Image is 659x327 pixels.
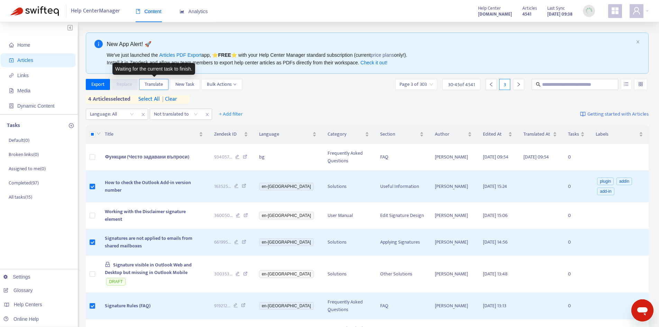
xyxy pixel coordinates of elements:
[375,293,429,319] td: FAQ
[203,110,212,119] span: close
[536,82,541,87] span: search
[632,7,641,15] span: user
[590,125,649,144] th: Labels
[17,73,29,78] span: Links
[9,193,32,201] p: All tasks ( 15 )
[107,40,633,48] div: New App Alert! 🚀
[259,183,314,190] span: en-[GEOGRAPHIC_DATA]
[259,130,311,138] span: Language
[429,171,477,202] td: [PERSON_NAME]
[17,88,30,93] span: Media
[86,95,131,103] span: 4 articles selected
[105,262,110,267] span: lock
[219,110,243,118] span: + Add filter
[429,229,477,256] td: [PERSON_NAME]
[94,40,103,48] span: info-circle
[562,229,590,256] td: 0
[3,288,33,293] a: Glossary
[214,270,232,278] span: 300353 ...
[218,52,231,58] b: FREE
[483,238,507,246] span: [DATE] 14:56
[97,131,101,136] span: down
[483,211,507,219] span: [DATE] 15:06
[17,57,33,63] span: Articles
[562,171,590,202] td: 0
[322,171,375,202] td: Solutions
[259,238,314,246] span: en-[GEOGRAPHIC_DATA]
[580,111,586,117] img: image-link
[7,121,20,130] p: Tasks
[91,81,104,88] span: Export
[207,81,237,88] span: Bulk Actions
[254,144,322,171] td: bg
[322,144,375,171] td: Frequently Asked Questions
[139,110,148,119] span: close
[322,229,375,256] td: Solutions
[360,60,387,65] a: Check it out!
[499,79,510,90] div: 3
[106,278,126,285] span: DRAFT
[375,125,429,144] th: Section
[478,10,512,18] strong: [DOMAIN_NAME]
[596,130,638,138] span: Labels
[162,94,164,104] span: |
[99,125,209,144] th: Title
[587,110,649,118] span: Getting started with Articles
[9,58,14,63] span: account-book
[489,82,494,87] span: left
[209,125,254,144] th: Zendesk ID
[214,212,233,219] span: 360050 ...
[136,9,140,14] span: book
[233,83,237,86] span: down
[9,151,39,158] p: Broken links ( 0 )
[145,81,163,88] span: Translate
[159,52,201,58] a: Articles PDF Export
[448,81,475,88] span: 30 - 45 of 4541
[105,261,192,276] span: Signature visible in Outlook Web and Desktop but missing in Outlook Mobile
[580,109,649,120] a: Getting started with Articles
[139,79,168,90] button: Translate
[170,79,200,90] button: New Task
[180,9,184,14] span: area-chart
[435,130,466,138] span: Author
[105,153,189,161] span: Функции (Често задавани въпроси)
[175,81,194,88] span: New Task
[483,130,507,138] span: Edited At
[17,103,54,109] span: Dynamic Content
[136,9,162,14] span: Content
[522,4,537,12] span: Articles
[214,238,231,246] span: 661995 ...
[259,270,314,278] span: en-[GEOGRAPHIC_DATA]
[523,130,551,138] span: Translated At
[429,202,477,229] td: [PERSON_NAME]
[214,183,231,190] span: 163525 ...
[86,79,110,90] button: Export
[9,73,14,78] span: link
[568,130,579,138] span: Tasks
[562,144,590,171] td: 0
[138,95,160,103] span: select all
[429,293,477,319] td: [PERSON_NAME]
[631,299,653,321] iframe: Button to launch messaging window
[375,229,429,256] td: Applying Signatures
[105,302,150,310] span: Signature Rules (FAQ)
[214,302,230,310] span: 919212 ...
[17,42,30,48] span: Home
[259,302,314,310] span: en-[GEOGRAPHIC_DATA]
[429,125,477,144] th: Author
[180,9,208,14] span: Analytics
[636,40,640,44] button: close
[71,4,120,18] span: Help Center Manager
[375,256,429,293] td: Other Solutions
[107,51,633,66] div: We've just launched the app, ⭐ ⭐️ with your Help Center Manager standard subscription (current on...
[10,6,59,16] img: Swifteq
[429,144,477,171] td: [PERSON_NAME]
[621,79,632,90] button: unordered-list
[322,256,375,293] td: Solutions
[322,202,375,229] td: User Manual
[518,125,562,144] th: Translated At
[9,165,46,172] p: Assigned to me ( 0 )
[478,4,501,12] span: Help Center
[562,202,590,229] td: 0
